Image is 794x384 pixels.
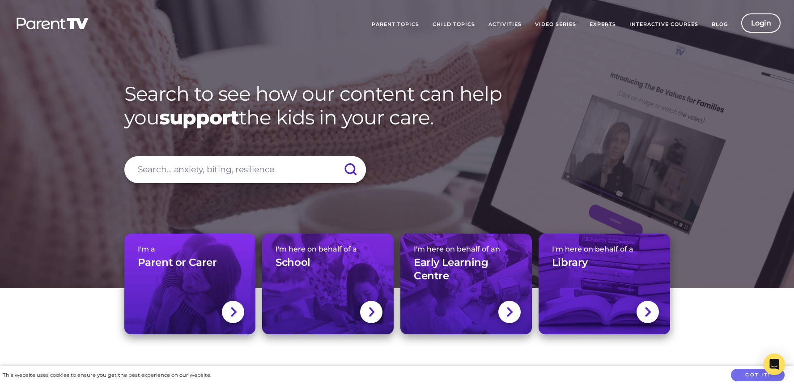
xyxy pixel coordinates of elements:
[230,306,237,318] img: svg+xml;base64,PHN2ZyBlbmFibGUtYmFja2dyb3VuZD0ibmV3IDAgMCAxNC44IDI1LjciIHZpZXdCb3g9IjAgMCAxNC44ID...
[644,306,651,318] img: svg+xml;base64,PHN2ZyBlbmFibGUtYmFja2dyb3VuZD0ibmV3IDAgMCAxNC44IDI1LjciIHZpZXdCb3g9IjAgMCAxNC44ID...
[138,256,217,269] h3: Parent or Carer
[583,13,623,36] a: Experts
[552,245,657,253] span: I'm here on behalf of a
[414,256,518,283] h3: Early Learning Centre
[623,13,705,36] a: Interactive Courses
[414,245,518,253] span: I'm here on behalf of an
[482,13,528,36] a: Activities
[138,245,242,253] span: I'm a
[731,369,785,382] button: Got it!
[335,156,366,183] input: Submit
[426,13,482,36] a: Child Topics
[124,82,670,129] h1: Search to see how our content can help you the kids in your care.
[16,17,89,30] img: parenttv-logo-white.4c85aaf.svg
[539,234,670,334] a: I'm here on behalf of aLibrary
[552,256,588,269] h3: Library
[3,371,211,380] div: This website uses cookies to ensure you get the best experience on our website.
[506,306,513,318] img: svg+xml;base64,PHN2ZyBlbmFibGUtYmFja2dyb3VuZD0ibmV3IDAgMCAxNC44IDI1LjciIHZpZXdCb3g9IjAgMCAxNC44ID...
[276,256,310,269] h3: School
[276,245,380,253] span: I'm here on behalf of a
[400,234,532,334] a: I'm here on behalf of anEarly Learning Centre
[528,13,583,36] a: Video Series
[124,156,366,183] input: Search... anxiety, biting, resilience
[159,105,239,129] strong: support
[705,13,735,36] a: Blog
[368,306,375,318] img: svg+xml;base64,PHN2ZyBlbmFibGUtYmFja2dyb3VuZD0ibmV3IDAgMCAxNC44IDI1LjciIHZpZXdCb3g9IjAgMCAxNC44ID...
[741,13,781,33] a: Login
[262,234,394,334] a: I'm here on behalf of aSchool
[764,354,785,375] div: Open Intercom Messenger
[124,234,256,334] a: I'm aParent or Carer
[365,13,426,36] a: Parent Topics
